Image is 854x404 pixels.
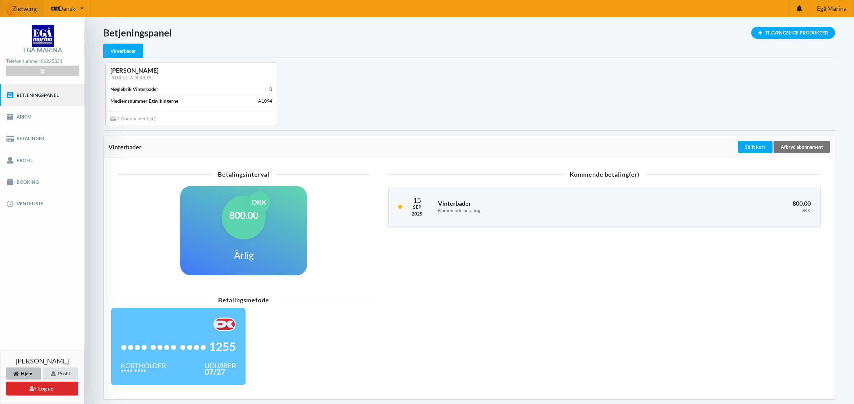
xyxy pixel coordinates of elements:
[234,249,254,261] h1: Årlig
[121,343,148,350] span: ••••
[641,208,811,213] div: DKK
[388,171,821,177] div: Kommende betaling(er)
[118,171,369,177] div: Betalingsinterval
[213,318,236,331] img: F+AAQC4Rur0ZFP9BwAAAABJRU5ErkJggg==
[58,5,75,11] span: Dansk
[258,98,272,104] div: A1094
[412,210,422,217] div: 2025
[113,297,374,303] div: Betalingsmetode
[6,57,79,66] div: Telefonnummer:
[6,382,78,396] button: Log ud
[438,200,631,213] h3: Vinterbader
[150,343,177,350] span: ••••
[43,368,78,380] div: Profil
[110,86,158,93] div: Nøglebrik Vinterbader
[103,27,835,39] h1: Betjeningspanel
[209,343,236,350] span: 1255
[412,197,422,204] div: 15
[205,369,236,376] div: 07/27
[41,58,62,64] strong: 86225551
[438,208,631,213] div: Kommende betaling
[23,47,62,53] div: Egå Marina
[180,343,207,350] span: ••••
[269,86,272,93] div: 0
[110,67,272,74] div: [PERSON_NAME]
[16,357,69,364] span: [PERSON_NAME]
[110,98,178,104] div: Medlemsnummer Egåvikingerne
[108,144,737,150] div: Vinterbader
[412,204,422,210] div: Sep
[205,362,236,369] div: Udløber
[103,44,143,58] div: Vinterbader
[32,25,54,47] img: logo
[738,141,773,153] div: Skift kort
[229,209,258,221] h1: 800.00
[6,368,41,380] div: Hjem
[121,362,166,369] div: Kortholder
[641,200,811,213] h3: 800.00
[751,27,835,39] div: Tilgængelige Produkter
[248,191,270,213] div: DKK
[110,116,155,121] span: 1 Abonnement(er)
[110,75,153,80] a: [STREET_ADDRESS]
[817,5,847,11] span: Egå Marina
[774,141,830,153] div: Afbryd abonnement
